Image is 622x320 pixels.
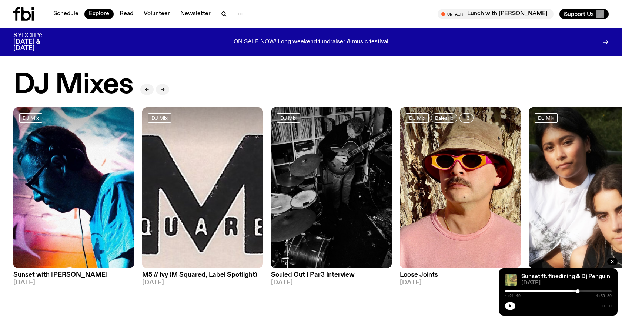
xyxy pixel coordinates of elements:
span: DJ Mix [538,115,554,121]
h2: DJ Mixes [13,71,133,99]
a: Volunteer [139,9,174,19]
a: DJ Mix [277,113,300,123]
img: Tyson stands in front of a paperbark tree wearing orange sunglasses, a suede bucket hat and a pin... [400,107,521,268]
a: Sunset with [PERSON_NAME][DATE] [13,268,134,286]
a: DJ Mix [148,113,171,123]
a: DJ Mix [406,113,429,123]
h3: M5 // Ivy (M Squared, Label Spotlight) [142,272,263,278]
button: On AirLunch with [PERSON_NAME] [438,9,554,19]
span: [DATE] [400,280,521,286]
span: [DATE] [521,280,612,286]
h3: Souled Out | Par3 Interview [271,272,392,278]
a: Schedule [49,9,83,19]
a: Balearic [431,113,457,123]
p: ON SALE NOW! Long weekend fundraiser & music festival [234,39,388,46]
a: Newsletter [176,9,215,19]
a: DJ Mix [535,113,558,123]
h3: SYDCITY: [DATE] & [DATE] [13,33,61,51]
span: +3 [464,115,469,121]
a: DJ Mix [19,113,42,123]
span: DJ Mix [409,115,425,121]
span: [DATE] [271,280,392,286]
a: M5 // Ivy (M Squared, Label Spotlight)[DATE] [142,268,263,286]
span: DJ Mix [23,115,39,121]
span: 1:59:59 [596,294,612,298]
span: Balearic [435,115,453,121]
a: Sunset ft. finedining & Dj Penguin [521,274,610,280]
span: DJ Mix [151,115,168,121]
span: [DATE] [142,280,263,286]
a: Explore [84,9,114,19]
a: Souled Out | Par3 Interview[DATE] [271,268,392,286]
a: Read [115,9,138,19]
button: Support Us [559,9,609,19]
span: 1:21:49 [505,294,521,298]
img: Simon Caldwell stands side on, looking downwards. He has headphones on. Behind him is a brightly ... [13,107,134,268]
span: DJ Mix [280,115,297,121]
h3: Loose Joints [400,272,521,278]
span: Support Us [564,11,594,17]
span: [DATE] [13,280,134,286]
a: Loose Joints[DATE] [400,268,521,286]
button: +3 [459,113,474,123]
h3: Sunset with [PERSON_NAME] [13,272,134,278]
